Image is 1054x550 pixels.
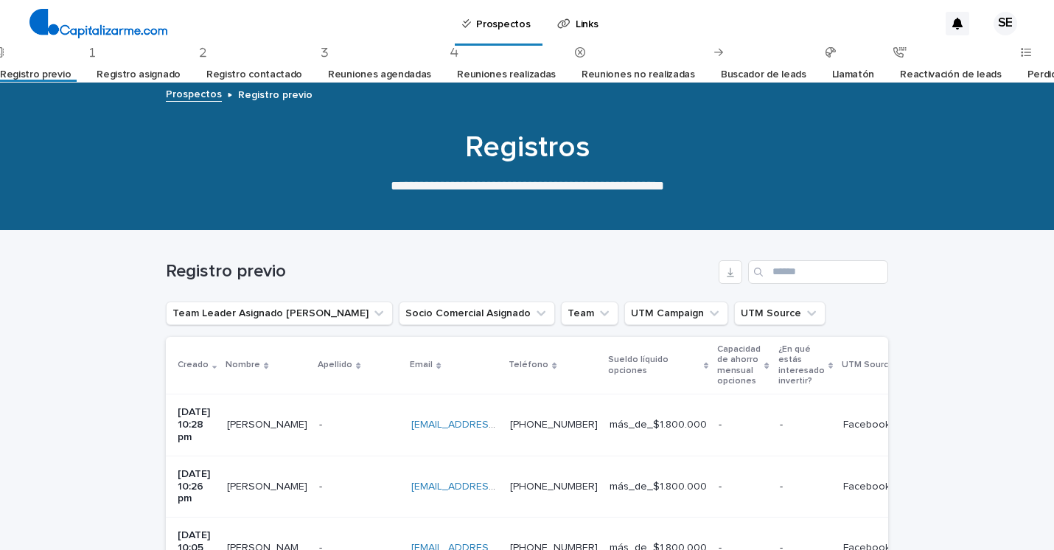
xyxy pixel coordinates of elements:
p: Nombre [226,357,260,373]
div: SE [994,12,1017,35]
a: Registro asignado [97,58,181,92]
h1: Registro previo [166,261,713,282]
p: Registro previo [238,86,313,102]
p: - [780,481,831,493]
input: Search [748,260,888,284]
button: UTM Source [734,302,826,325]
p: - [319,478,325,493]
p: Teléfono [509,357,548,373]
p: Facebook [843,416,893,431]
h1: Registros [166,130,888,165]
p: Sueldo líquido opciones [608,352,700,379]
button: Team [561,302,618,325]
button: UTM Campaign [624,302,728,325]
a: [EMAIL_ADDRESS][DOMAIN_NAME] [411,481,578,492]
a: Llamatón [832,58,875,92]
p: Jose Miguel Mejias [227,478,310,493]
p: - [780,419,831,431]
p: - [719,419,767,431]
a: Reuniones no realizadas [582,58,695,92]
a: [PHONE_NUMBER] [510,481,598,492]
p: Creado [178,357,209,373]
p: Email [410,357,433,373]
p: ¿En qué estás interesado invertir? [778,341,825,390]
p: UTM Source [842,357,894,373]
button: Team Leader Asignado LLamados [166,302,393,325]
a: [EMAIL_ADDRESS][DOMAIN_NAME] [411,420,578,430]
a: Prospectos [166,85,222,102]
a: Buscador de leads [721,58,806,92]
a: [PHONE_NUMBER] [510,420,598,430]
a: Reuniones realizadas [457,58,556,92]
a: Registro contactado [206,58,302,92]
p: - [719,481,767,493]
p: Patricio Nuñez Fuentes [227,416,310,431]
p: [DATE] 10:28 pm [178,406,215,443]
a: Reuniones agendadas [328,58,431,92]
p: Capacidad de ahorro mensual opciones [717,341,761,390]
p: Apellido [318,357,352,373]
p: Facebook [843,478,893,493]
a: Reactivación de leads [900,58,1002,92]
p: más_de_$1.800.000 [610,481,707,493]
img: 4arMvv9wSvmHTHbXwTim [29,9,167,38]
p: más_de_$1.800.000 [610,419,707,431]
button: Socio Comercial Asignado [399,302,555,325]
p: [DATE] 10:26 pm [178,468,215,505]
p: - [319,416,325,431]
